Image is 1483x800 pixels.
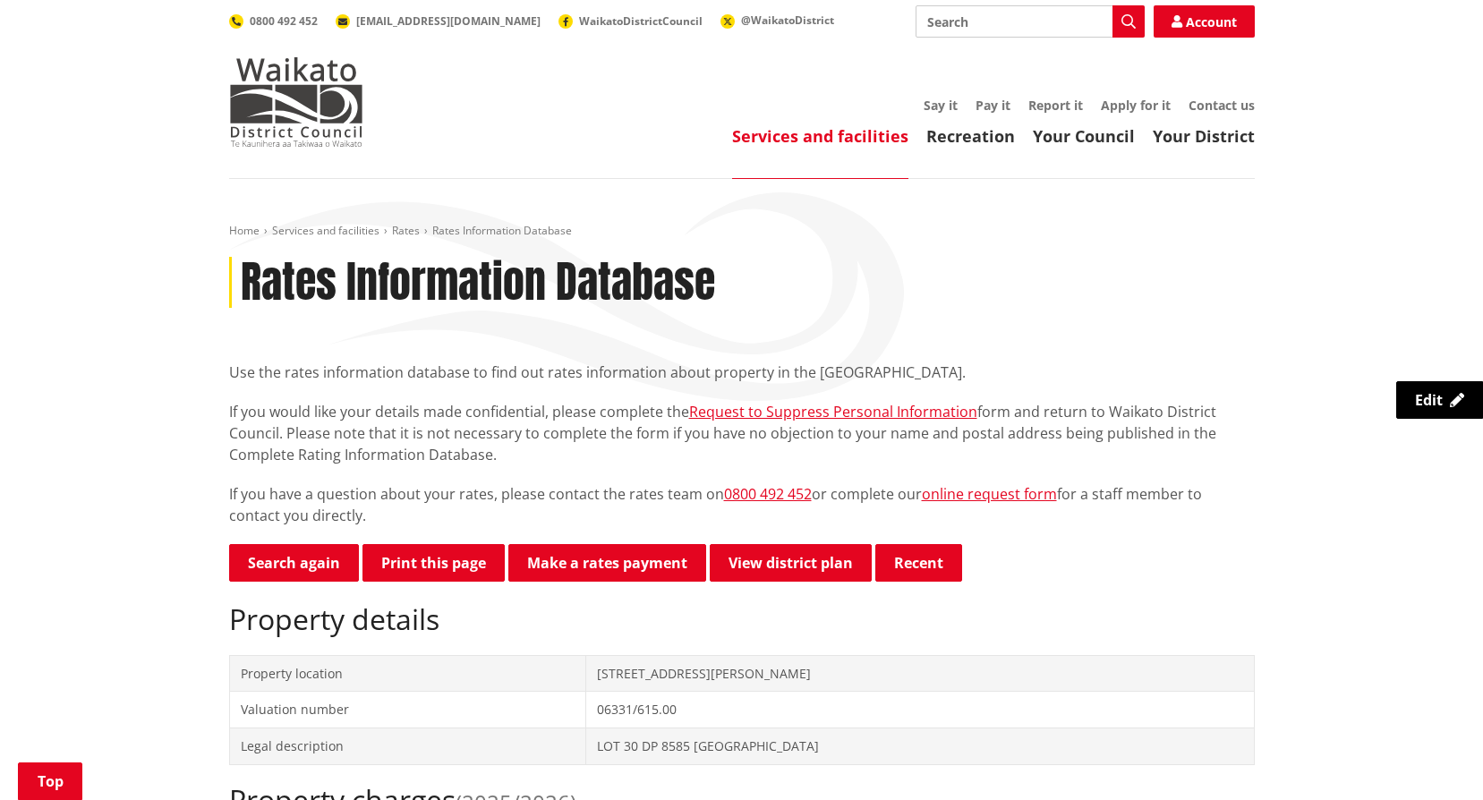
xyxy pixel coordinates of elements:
[229,602,1255,636] h2: Property details
[1189,97,1255,114] a: Contact us
[926,125,1015,147] a: Recreation
[229,544,359,582] a: Search again
[916,5,1145,38] input: Search input
[586,692,1254,728] td: 06331/615.00
[1415,390,1443,410] span: Edit
[710,544,872,582] a: View district plan
[229,57,363,147] img: Waikato District Council - Te Kaunihera aa Takiwaa o Waikato
[508,544,706,582] a: Make a rates payment
[229,401,1255,465] p: If you would like your details made confidential, please complete the form and return to Waikato ...
[250,13,318,29] span: 0800 492 452
[579,13,703,29] span: WaikatoDistrictCouncil
[229,728,586,764] td: Legal description
[558,13,703,29] a: WaikatoDistrictCouncil
[18,762,82,800] a: Top
[732,125,908,147] a: Services and facilities
[241,257,715,309] h1: Rates Information Database
[1154,5,1255,38] a: Account
[229,362,1255,383] p: Use the rates information database to find out rates information about property in the [GEOGRAPHI...
[720,13,834,28] a: @WaikatoDistrict
[229,483,1255,526] p: If you have a question about your rates, please contact the rates team on or complete our for a s...
[689,402,977,421] a: Request to Suppress Personal Information
[924,97,958,114] a: Say it
[1401,725,1465,789] iframe: Messenger Launcher
[586,655,1254,692] td: [STREET_ADDRESS][PERSON_NAME]
[741,13,834,28] span: @WaikatoDistrict
[356,13,541,29] span: [EMAIL_ADDRESS][DOMAIN_NAME]
[724,484,812,504] a: 0800 492 452
[229,692,586,728] td: Valuation number
[1028,97,1083,114] a: Report it
[922,484,1057,504] a: online request form
[1153,125,1255,147] a: Your District
[586,728,1254,764] td: LOT 30 DP 8585 [GEOGRAPHIC_DATA]
[229,13,318,29] a: 0800 492 452
[432,223,572,238] span: Rates Information Database
[976,97,1010,114] a: Pay it
[272,223,379,238] a: Services and facilities
[336,13,541,29] a: [EMAIL_ADDRESS][DOMAIN_NAME]
[362,544,505,582] button: Print this page
[1033,125,1135,147] a: Your Council
[1396,381,1483,419] a: Edit
[229,223,260,238] a: Home
[392,223,420,238] a: Rates
[1101,97,1171,114] a: Apply for it
[875,544,962,582] button: Recent
[229,655,586,692] td: Property location
[229,224,1255,239] nav: breadcrumb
